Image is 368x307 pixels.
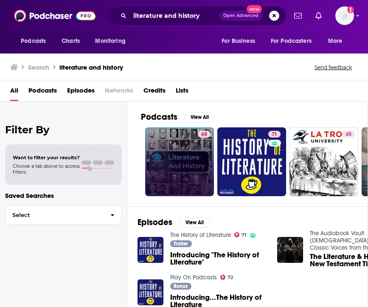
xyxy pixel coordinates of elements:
span: For Podcasters [271,35,312,47]
a: 45 [289,127,358,196]
a: Introducing "The History of Literature" [170,251,267,266]
a: EpisodesView All [138,217,210,228]
a: The History of Literature [170,231,231,239]
div: Search podcasts, credits, & more... [107,6,287,25]
h2: Podcasts [141,112,177,122]
span: Podcasts [21,35,46,47]
span: 71 [242,233,246,237]
a: 68 [145,127,214,196]
a: Show notifications dropdown [291,8,305,23]
a: Credits [143,84,166,101]
a: 45 [342,131,355,138]
span: 68 [201,130,207,139]
a: 72 [220,275,233,280]
a: Play On Podcasts [170,274,217,281]
a: All [10,84,18,101]
button: open menu [89,33,136,49]
img: User Profile [335,6,354,25]
button: open menu [216,33,266,49]
button: Select [5,206,122,225]
span: 71 [272,130,277,139]
span: Want to filter your results? [13,155,80,161]
span: For Business [222,35,255,47]
a: 68 [198,131,211,138]
a: Lists [176,84,188,101]
h2: Episodes [138,217,172,228]
span: More [328,35,343,47]
span: Monitoring [95,35,125,47]
button: Show profile menu [335,6,354,25]
span: Networks [105,84,133,101]
span: Trailer [174,241,188,246]
span: 72 [228,276,233,279]
button: View All [184,112,215,122]
span: Choose a tab above to access filters. [13,163,80,175]
a: 71 [234,232,247,237]
h2: Filter By [5,124,122,136]
button: open menu [265,33,324,49]
input: Search podcasts, credits, & more... [130,9,219,23]
span: Select [6,212,104,218]
a: Charts [56,33,85,49]
a: PodcastsView All [141,112,215,122]
img: The Literature & History of New Testament Times Session 1 [277,237,303,263]
span: Logged in as RebeccaThomas9000 [335,6,354,25]
img: Introducing...The History of Literature [138,279,163,305]
img: Introducing "The History of Literature" [138,237,163,263]
a: Show notifications dropdown [312,8,325,23]
h3: Search [28,63,49,71]
a: Podcasts [28,84,57,101]
svg: Add a profile image [347,6,354,13]
button: open menu [322,33,353,49]
img: Podchaser - Follow, Share and Rate Podcasts [14,8,96,24]
button: open menu [15,33,57,49]
button: View All [179,217,210,228]
span: Open Advanced [223,14,258,18]
span: New [247,5,262,13]
button: Send feedback [312,64,354,71]
h3: literature and history [59,63,123,71]
span: 45 [346,130,351,139]
a: 71 [217,127,286,196]
button: Open AdvancedNew [219,11,262,21]
a: 71 [268,131,281,138]
a: Episodes [67,84,95,101]
p: Saved Searches [5,192,122,200]
span: Charts [62,35,80,47]
span: Bonus [174,284,188,289]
